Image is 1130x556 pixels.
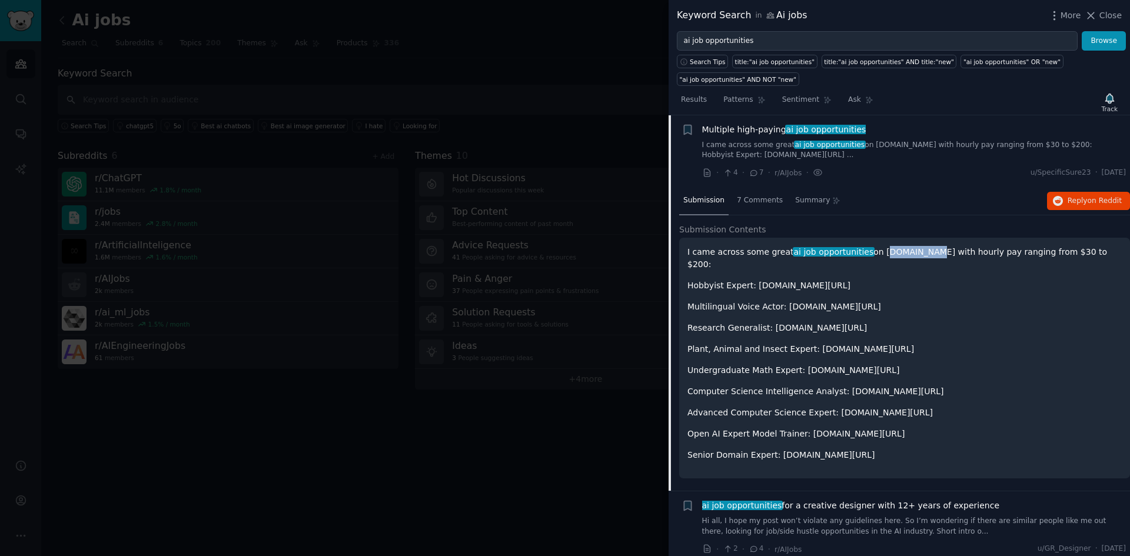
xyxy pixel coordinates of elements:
span: u/GR_Designer [1038,544,1091,554]
div: "ai job opportunities" OR "new" [963,58,1061,66]
button: Close [1085,9,1122,22]
span: 7 [749,168,763,178]
a: Patterns [719,91,769,115]
a: Multiple high-payingai job opportunities [702,124,866,136]
span: · [742,543,745,555]
span: Ask [848,95,861,105]
span: 4 [723,168,737,178]
button: Browse [1082,31,1126,51]
span: Summary [795,195,830,206]
span: · [716,167,719,179]
p: Computer Science Intelligence Analyst: [DOMAIN_NAME][URL] [687,385,1122,398]
input: Try a keyword related to your business [677,31,1078,51]
span: ai job opportunities [785,125,867,134]
div: title:"ai job opportunities" AND title:"new" [824,58,954,66]
a: Ask [844,91,878,115]
a: I came across some greatai job opportunitieson [DOMAIN_NAME] with hourly pay ranging from $30 to ... [702,140,1126,161]
p: Multilingual Voice Actor: [DOMAIN_NAME][URL] [687,301,1122,313]
span: · [716,543,719,555]
span: Reply [1068,196,1122,207]
div: Track [1102,105,1118,113]
span: 4 [749,544,763,554]
a: "ai job opportunities" AND NOT "new" [677,72,799,86]
a: ai job opportunitiesfor a creative designer with 12+ years of experience [702,500,1000,512]
span: [DATE] [1102,168,1126,178]
span: · [768,167,770,179]
span: · [742,167,745,179]
span: ai job opportunities [794,141,866,149]
span: 7 Comments [737,195,783,206]
div: title:"ai job opportunities" [735,58,815,66]
span: Sentiment [782,95,819,105]
p: I came across some great on [DOMAIN_NAME] with hourly pay ranging from $30 to $200: [687,246,1122,271]
p: Advanced Computer Science Expert: [DOMAIN_NAME][URL] [687,407,1122,419]
span: · [768,543,770,555]
a: Hi all, I hope my post won’t violate any guidelines here. So I’m wondering if there are similar p... [702,516,1126,537]
a: "ai job opportunities" OR "new" [960,55,1063,68]
p: Open AI Expert Model Trainer: [DOMAIN_NAME][URL] [687,428,1122,440]
p: Hobbyist Expert: [DOMAIN_NAME][URL] [687,279,1122,292]
span: [DATE] [1102,544,1126,554]
a: Sentiment [778,91,836,115]
p: Plant, Animal and Insect Expert: [DOMAIN_NAME][URL] [687,343,1122,355]
span: on Reddit [1088,197,1122,205]
p: Research Generalist: [DOMAIN_NAME][URL] [687,322,1122,334]
span: for a creative designer with 12+ years of experience [702,500,1000,512]
span: ai job opportunities [701,501,783,510]
p: Undergraduate Math Expert: [DOMAIN_NAME][URL] [687,364,1122,377]
div: "ai job opportunities" AND NOT "new" [680,75,797,84]
span: Patterns [723,95,753,105]
a: title:"ai job opportunities" [732,55,817,68]
button: Replyon Reddit [1047,192,1130,211]
span: ai job opportunities [793,247,875,257]
button: More [1048,9,1081,22]
span: r/AIJobs [775,545,802,554]
span: More [1061,9,1081,22]
span: Submission Contents [679,224,766,236]
span: u/SpecificSure23 [1031,168,1091,178]
a: Results [677,91,711,115]
span: Submission [683,195,724,206]
span: Search Tips [690,58,726,66]
span: Results [681,95,707,105]
span: Multiple high-paying [702,124,866,136]
a: title:"ai job opportunities" AND title:"new" [822,55,957,68]
span: · [806,167,808,179]
button: Track [1098,90,1122,115]
span: r/AIJobs [775,169,802,177]
span: 2 [723,544,737,554]
button: Search Tips [677,55,728,68]
span: · [1095,544,1098,554]
span: in [755,11,762,21]
p: Senior Domain Expert: [DOMAIN_NAME][URL] [687,449,1122,461]
div: Keyword Search Ai jobs [677,8,807,23]
span: · [1095,168,1098,178]
span: Close [1099,9,1122,22]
